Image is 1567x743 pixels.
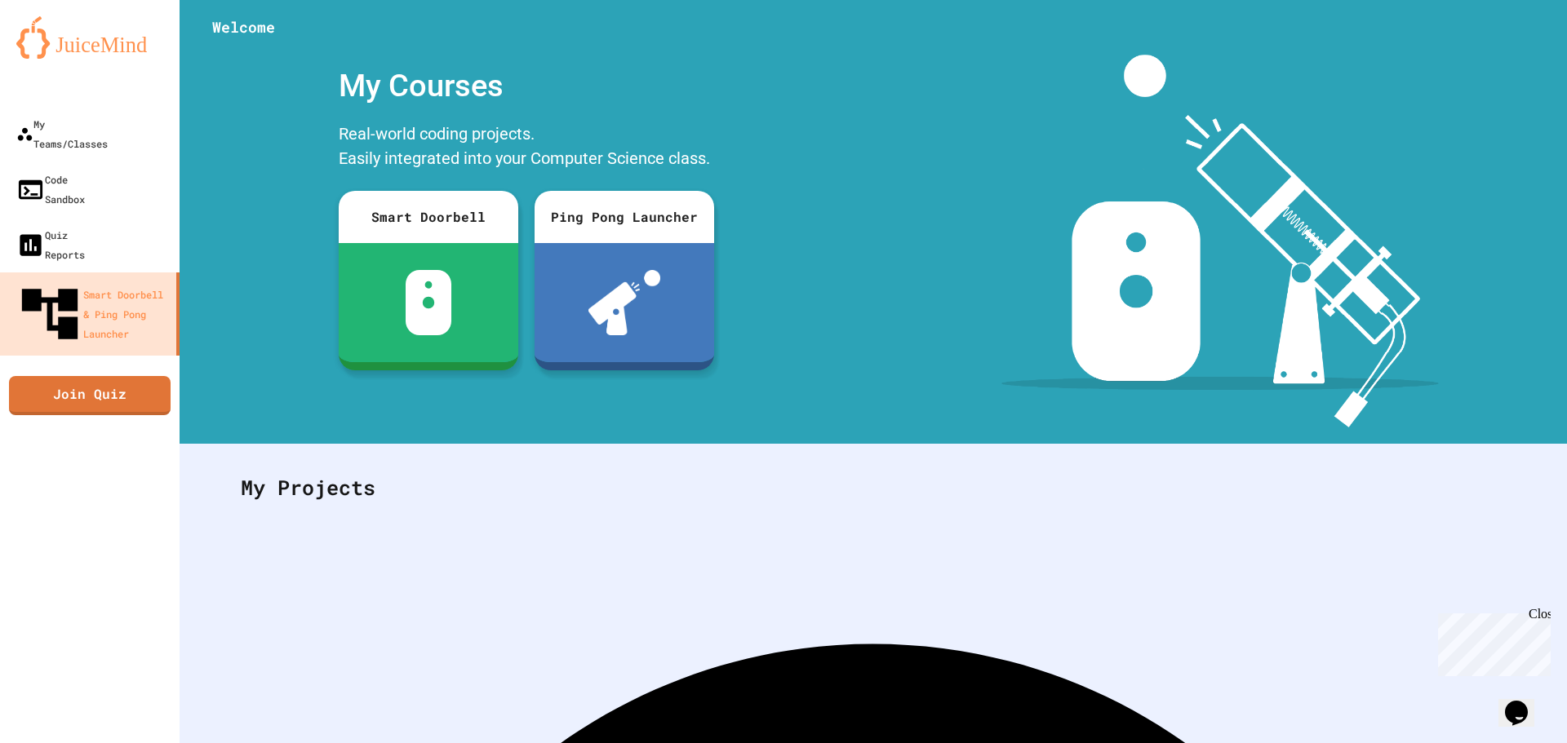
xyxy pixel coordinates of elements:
[406,270,452,335] img: sdb-white.svg
[16,225,85,264] div: Quiz Reports
[16,281,170,347] div: Smart Doorbell & Ping Pong Launcher
[588,270,661,335] img: ppl-with-ball.png
[535,191,714,243] div: Ping Pong Launcher
[1001,55,1439,427] img: banner-image-my-projects.png
[224,456,1522,520] div: My Projects
[9,376,171,415] a: Join Quiz
[16,114,108,153] div: My Teams/Classes
[1498,678,1551,727] iframe: chat widget
[16,16,163,59] img: logo-orange.svg
[339,191,518,243] div: Smart Doorbell
[331,117,722,179] div: Real-world coding projects. Easily integrated into your Computer Science class.
[1432,607,1551,676] iframe: chat widget
[16,170,85,209] div: Code Sandbox
[7,7,113,104] div: Chat with us now!Close
[331,55,722,117] div: My Courses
